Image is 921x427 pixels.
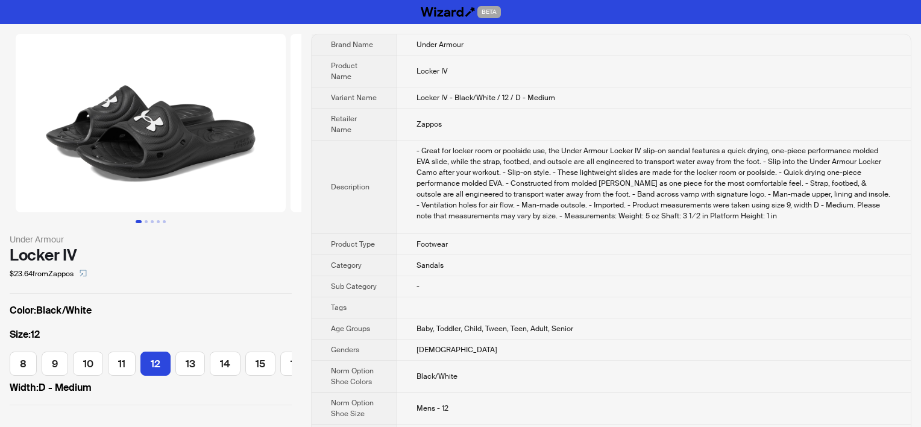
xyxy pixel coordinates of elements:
[331,61,357,81] span: Product Name
[20,357,27,370] span: 8
[256,357,265,370] span: 15
[331,182,369,192] span: Description
[477,6,501,18] span: BETA
[163,220,166,223] button: Go to slide 5
[140,352,171,376] label: available
[10,352,37,376] label: available
[416,145,891,221] div: - Great for locker room or poolside use, the Under Armour Locker IV slip-on sandal features a qui...
[280,352,311,376] label: available
[10,328,31,341] span: Size :
[416,345,497,355] span: [DEMOGRAPHIC_DATA]
[108,352,136,376] label: available
[10,246,292,264] div: Locker IV
[10,303,292,318] label: Black/White
[10,264,292,283] div: $23.64 from Zappos
[291,357,301,370] span: 18
[331,366,374,387] span: Norm Option Shoe Colors
[10,304,36,317] span: Color :
[416,40,464,49] span: Under Armour
[16,34,286,212] img: Locker IV Locker IV - Black/White / 12 / D - Medium image 1
[157,220,160,223] button: Go to slide 4
[331,345,359,355] span: Genders
[42,352,68,376] label: available
[416,403,448,413] span: Mens - 12
[83,357,93,370] span: 10
[136,220,142,223] button: Go to slide 1
[210,352,240,376] label: available
[80,270,87,277] span: select
[291,34,561,212] img: Locker IV Locker IV - Black/White / 12 / D - Medium image 2
[186,357,195,370] span: 13
[331,282,377,291] span: Sub Category
[145,220,148,223] button: Go to slide 2
[416,119,442,129] span: Zappos
[416,324,573,334] span: Baby, Toddler, Child, Tween, Teen, Adult, Senior
[331,93,377,103] span: Variant Name
[10,327,292,342] label: 12
[10,233,292,246] div: Under Armour
[331,303,347,312] span: Tags
[416,372,457,381] span: Black/White
[416,239,448,249] span: Footwear
[416,261,444,270] span: Sandals
[416,282,420,291] span: -
[245,352,275,376] label: available
[220,357,230,370] span: 14
[175,352,206,376] label: available
[118,357,125,370] span: 11
[10,381,39,394] span: Width :
[10,381,292,395] label: D - Medium
[416,93,555,103] span: Locker IV - Black/White / 12 / D - Medium
[73,352,104,376] label: available
[52,357,58,370] span: 9
[331,398,374,419] span: Norm Option Shoe Size
[331,40,373,49] span: Brand Name
[331,261,362,270] span: Category
[331,324,370,334] span: Age Groups
[151,220,154,223] button: Go to slide 3
[151,357,160,370] span: 12
[331,239,375,249] span: Product Type
[416,66,448,76] span: Locker IV
[331,114,357,134] span: Retailer Name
